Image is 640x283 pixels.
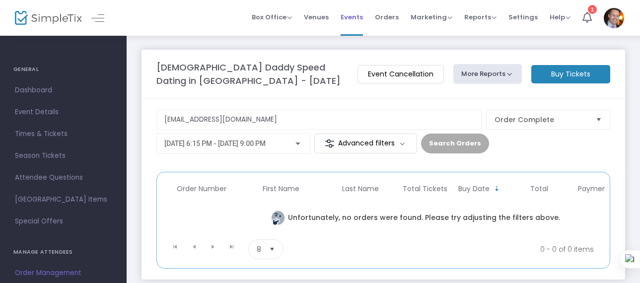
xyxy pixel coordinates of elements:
[15,267,112,280] span: Order Management
[458,185,490,193] span: Buy Date
[550,12,570,22] span: Help
[495,115,588,125] span: Order Complete
[15,128,112,141] span: Times & Tickets
[263,185,299,193] span: First Name
[15,215,112,228] span: Special Offers
[156,61,348,87] m-panel-title: [DEMOGRAPHIC_DATA] Daddy Speed Dating in [GEOGRAPHIC_DATA] - [DATE]
[304,4,329,30] span: Venues
[530,185,548,193] span: Total
[342,185,379,193] span: Last Name
[382,239,594,259] kendo-pager-info: 0 - 0 of 0 items
[164,140,266,147] span: [DATE] 6:15 PM - [DATE] 9:00 PM
[314,134,417,153] m-button: Advanced filters
[592,110,606,129] button: Select
[508,4,538,30] span: Settings
[464,12,497,22] span: Reports
[493,185,501,193] span: Sortable
[400,177,450,201] th: Total Tickets
[588,5,597,14] div: 1
[375,4,399,30] span: Orders
[13,242,113,262] h4: MANAGE ATTENDEES
[15,106,112,119] span: Event Details
[15,193,112,206] span: [GEOGRAPHIC_DATA] Items
[265,240,279,259] button: Select
[341,4,363,30] span: Events
[15,149,112,162] span: Season Tickets
[177,185,226,193] span: Order Number
[162,177,605,235] div: Data table
[357,65,444,83] m-button: Event Cancellation
[15,84,112,97] span: Dashboard
[15,171,112,184] span: Attendee Questions
[325,139,335,148] img: filter
[252,12,292,22] span: Box Office
[411,12,452,22] span: Marketing
[271,211,285,225] img: face thinking
[156,110,482,130] input: Search by name, email, phone, order number, ip address, or last 4 digits of card
[578,185,610,193] span: Payment
[13,60,113,79] h4: GENERAL
[531,65,610,83] m-button: Buy Tickets
[257,244,261,254] span: 8
[453,64,522,84] button: More Reports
